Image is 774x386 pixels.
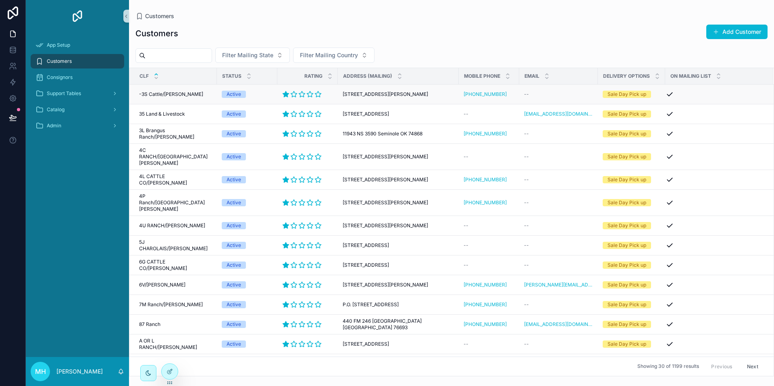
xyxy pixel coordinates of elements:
a: [PHONE_NUMBER] [464,131,514,137]
a: Active [222,110,273,118]
div: Active [227,321,241,328]
a: Active [222,281,273,288]
a: Active [222,91,273,98]
span: 6V/[PERSON_NAME] [139,282,185,288]
a: 3L Brangus Ranch/[PERSON_NAME] [139,127,212,140]
a: -- [524,131,593,137]
a: Active [222,242,273,249]
a: -- [524,91,593,98]
a: -- [464,242,514,249]
span: Mobile Phone [464,73,500,79]
a: Sale Day Pick up [603,176,660,183]
a: -- [524,301,593,308]
a: Active [222,199,273,206]
span: [STREET_ADDRESS][PERSON_NAME] [343,176,428,183]
a: 6V/[PERSON_NAME] [139,282,212,288]
a: [PHONE_NUMBER] [464,321,507,328]
a: [EMAIL_ADDRESS][DOMAIN_NAME] [524,321,593,328]
span: 87 Ranch [139,321,160,328]
div: Active [227,261,241,269]
a: [PERSON_NAME][EMAIL_ADDRESS][PERSON_NAME][DOMAIN_NAME] [524,282,593,288]
a: A OR L RANCH/[PERSON_NAME] [139,338,212,351]
a: Active [222,153,273,160]
a: [PHONE_NUMBER] [464,321,514,328]
span: [STREET_ADDRESS][PERSON_NAME] [343,199,428,206]
span: Catalog [47,106,64,113]
a: [PHONE_NUMBER] [464,199,514,206]
span: -- [464,341,468,347]
span: 7M Ranch/[PERSON_NAME] [139,301,203,308]
div: Sale Day Pick up [608,130,646,137]
div: scrollable content [26,32,129,143]
a: Active [222,301,273,308]
div: Active [227,242,241,249]
div: Sale Day Pick up [608,340,646,348]
span: [STREET_ADDRESS] [343,341,389,347]
a: Consignors [31,70,124,85]
a: Active [222,321,273,328]
span: Filter Mailing Country [300,51,358,59]
button: Add Customer [706,25,768,39]
span: Delivery Options [603,73,650,79]
a: -- [524,199,593,206]
a: 4C RANCH/[GEOGRAPHIC_DATA][PERSON_NAME] [139,147,212,166]
h1: Customers [135,28,178,39]
a: Catalog [31,102,124,117]
a: Sale Day Pick up [603,242,660,249]
a: -3S Cattle/[PERSON_NAME] [139,91,212,98]
span: MH [35,367,46,376]
span: App Setup [47,42,70,48]
a: -- [524,242,593,249]
span: On Mailing List [670,73,711,79]
a: 87 Ranch [139,321,212,328]
a: 4L CATTLE CO/[PERSON_NAME] [139,173,212,186]
div: Sale Day Pick up [608,261,646,269]
p: [PERSON_NAME] [56,367,103,376]
a: [PHONE_NUMBER] [464,176,507,183]
a: -- [464,222,514,229]
a: -- [524,154,593,160]
a: 35 Land & Livestock [139,111,212,117]
a: -- [524,341,593,347]
span: Rating [304,73,322,79]
span: 6G CATTLE CO/[PERSON_NAME] [139,259,212,272]
span: Admin [47,122,61,129]
a: Active [222,176,273,183]
span: [STREET_ADDRESS] [343,262,389,268]
a: Sale Day Pick up [603,91,660,98]
a: Sale Day Pick up [603,321,660,328]
span: 11943 NS 3590 Seminole OK 74868 [343,131,422,137]
button: Next [741,360,764,373]
span: Customers [145,12,174,20]
a: Customers [31,54,124,68]
a: Active [222,130,273,137]
a: [PHONE_NUMBER] [464,91,514,98]
span: P.O. [STREET_ADDRESS] [343,301,399,308]
span: -- [524,199,529,206]
span: -- [464,262,468,268]
div: Sale Day Pick up [608,301,646,308]
div: Active [227,281,241,288]
a: 11943 NS 3590 Seminole OK 74868 [343,131,454,137]
span: -- [524,262,529,268]
div: Active [227,340,241,348]
a: [PHONE_NUMBER] [464,131,507,137]
a: Active [222,261,273,269]
div: Active [227,301,241,308]
span: Filter Mailing State [222,51,273,59]
span: -- [524,301,529,308]
a: [EMAIL_ADDRESS][DOMAIN_NAME] [524,111,593,117]
div: Active [227,176,241,183]
a: [STREET_ADDRESS] [343,111,454,117]
a: [STREET_ADDRESS][PERSON_NAME] [343,176,454,183]
a: [PHONE_NUMBER] [464,199,507,206]
a: Active [222,222,273,229]
a: [PHONE_NUMBER] [464,282,507,288]
span: [STREET_ADDRESS][PERSON_NAME] [343,154,428,160]
div: Active [227,153,241,160]
div: Sale Day Pick up [608,153,646,160]
span: -- [464,222,468,229]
